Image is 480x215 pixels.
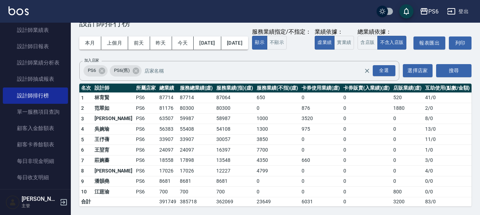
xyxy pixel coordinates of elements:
td: 3850 [255,134,300,145]
td: 0 [342,155,392,166]
td: 王伃蒨 [93,134,134,145]
td: 0 [342,187,392,197]
td: PS6 [134,187,158,197]
input: 店家名稱 [143,64,376,77]
td: PS6 [134,176,158,187]
td: 0 [392,155,423,166]
a: 收支分類明細表 [3,186,68,202]
td: 362069 [215,197,255,206]
a: 每日收支明細 [3,169,68,186]
td: 0 [342,176,392,187]
button: 不含入店販 [377,36,407,50]
td: 7700 [255,145,300,155]
td: 33907 [158,134,178,145]
th: 店販業績(虛) [392,84,423,93]
td: 80300 [178,103,215,114]
th: 設計師 [93,84,134,93]
td: 80300 [215,103,255,114]
td: 17026 [178,166,215,176]
button: PS6 [417,4,441,19]
button: 虛業績 [315,36,335,50]
td: 63507 [158,113,178,124]
td: PS6 [134,92,158,103]
td: 83 / 0 [423,197,472,206]
button: 本月 [79,36,101,50]
td: 1 / 0 [423,145,472,155]
th: 卡券使用業績(虛) [300,84,342,93]
td: 0 [300,166,342,176]
th: 卡券販賣(入業績)(虛) [342,84,392,93]
div: 業績依據： [315,28,354,36]
td: 3200 [392,197,423,206]
div: PS6 [84,65,108,77]
td: 0 [255,187,300,197]
td: 58987 [215,113,255,124]
th: 互助使用(點數/金額) [423,84,472,93]
td: 13 / 0 [423,124,472,135]
td: 11 / 0 [423,134,472,145]
img: Logo [8,6,29,15]
td: 0 [342,92,392,103]
a: 設計師抽成報表 [3,71,68,87]
td: 0 [342,145,392,155]
td: 24097 [178,145,215,155]
div: PS6(舊) [110,65,142,77]
td: 8681 [158,176,178,187]
td: 0 / 0 [423,187,472,197]
span: 8 [81,168,84,174]
td: 56383 [158,124,178,135]
a: 每日非現金明細 [3,153,68,169]
td: 385718 [178,197,215,206]
td: 潘韻堯 [93,176,134,187]
th: 服務業績(指)(虛) [215,84,255,93]
td: 3 / 0 [423,155,472,166]
button: Open [371,64,397,78]
div: 服務業績指定/不指定： [252,28,311,36]
span: 9 [81,179,84,184]
span: 3 [81,116,84,121]
a: 單一服務項目查詢 [3,104,68,120]
button: 不顯示 [267,36,287,50]
td: 24097 [158,145,178,155]
td: 1300 [255,124,300,135]
td: 范翠如 [93,103,134,114]
td: PS6 [134,124,158,135]
td: 0 [300,145,342,155]
td: 33907 [178,134,215,145]
td: 876 [300,103,342,114]
td: 87714 [158,92,178,103]
td: 41 / 0 [423,92,472,103]
td: [PERSON_NAME] [93,166,134,176]
td: 0 [342,197,392,206]
button: save [399,4,413,18]
td: 0 [342,113,392,124]
span: PS6(舊) [110,67,134,74]
td: 0 [342,103,392,114]
td: 660 [300,155,342,166]
td: 13548 [215,155,255,166]
span: 2 [81,105,84,111]
span: 6 [81,147,84,153]
button: 昨天 [150,36,172,50]
td: 391749 [158,197,178,206]
div: PS6 [428,7,439,16]
td: 8681 [178,176,215,187]
td: 54108 [215,124,255,135]
button: [DATE] [221,36,248,50]
td: 0 [300,187,342,197]
th: 總業績 [158,84,178,93]
p: 主管 [22,203,58,209]
td: 0 [392,166,423,176]
button: 選擇店家 [403,64,433,77]
h3: 設計師排行榜 [79,18,472,28]
td: 18558 [158,155,178,166]
button: 前天 [128,36,150,50]
td: 合計 [79,197,93,206]
td: 江莛渝 [93,187,134,197]
button: 登出 [444,5,472,18]
table: a dense table [79,84,472,206]
div: 全選 [373,65,395,76]
th: 所屬店家 [134,84,158,93]
td: 59987 [178,113,215,124]
td: 23649 [255,197,300,206]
